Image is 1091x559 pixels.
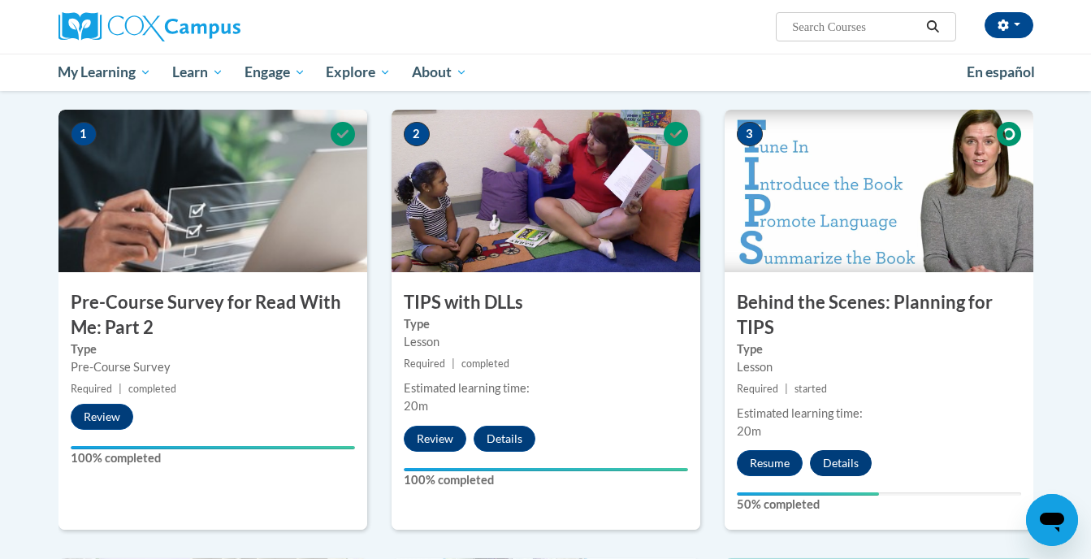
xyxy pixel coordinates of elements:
[58,12,367,41] a: Cox Campus
[392,110,700,272] img: Course Image
[1026,494,1078,546] iframe: Button to launch messaging window
[404,357,445,370] span: Required
[245,63,305,82] span: Engage
[48,54,162,91] a: My Learning
[404,471,688,489] label: 100% completed
[404,333,688,351] div: Lesson
[737,496,1021,513] label: 50% completed
[737,122,763,146] span: 3
[234,54,316,91] a: Engage
[412,63,467,82] span: About
[326,63,391,82] span: Explore
[404,426,466,452] button: Review
[404,122,430,146] span: 2
[794,383,827,395] span: started
[985,12,1033,38] button: Account Settings
[71,449,355,467] label: 100% completed
[737,383,778,395] span: Required
[785,383,788,395] span: |
[404,379,688,397] div: Estimated learning time:
[58,12,240,41] img: Cox Campus
[725,290,1033,340] h3: Behind the Scenes: Planning for TIPS
[725,110,1033,272] img: Course Image
[71,404,133,430] button: Review
[737,492,879,496] div: Your progress
[737,358,1021,376] div: Lesson
[401,54,478,91] a: About
[920,17,945,37] button: Search
[71,340,355,358] label: Type
[71,122,97,146] span: 1
[737,405,1021,422] div: Estimated learning time:
[452,357,455,370] span: |
[71,383,112,395] span: Required
[162,54,234,91] a: Learn
[392,290,700,315] h3: TIPS with DLLs
[461,357,509,370] span: completed
[790,17,920,37] input: Search Courses
[967,63,1035,80] span: En español
[172,63,223,82] span: Learn
[404,468,688,471] div: Your progress
[737,424,761,438] span: 20m
[71,446,355,449] div: Your progress
[956,55,1046,89] a: En español
[810,450,872,476] button: Details
[119,383,122,395] span: |
[315,54,401,91] a: Explore
[404,399,428,413] span: 20m
[404,315,688,333] label: Type
[737,450,803,476] button: Resume
[58,290,367,340] h3: Pre-Course Survey for Read With Me: Part 2
[34,54,1058,91] div: Main menu
[474,426,535,452] button: Details
[71,358,355,376] div: Pre-Course Survey
[128,383,176,395] span: completed
[58,63,151,82] span: My Learning
[58,110,367,272] img: Course Image
[737,340,1021,358] label: Type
